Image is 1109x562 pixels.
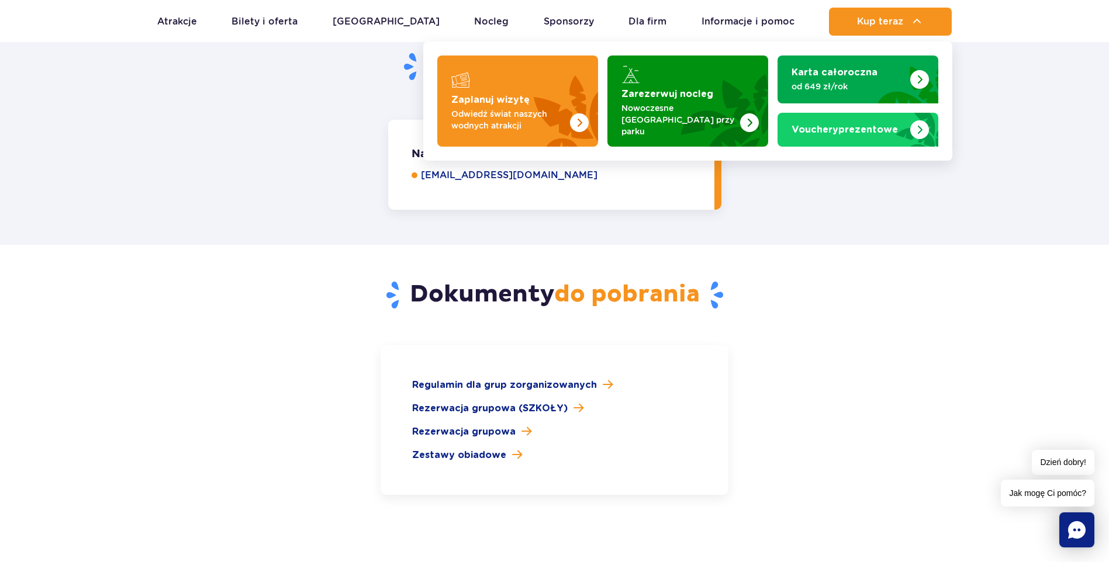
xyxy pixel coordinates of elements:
[607,55,768,147] a: Zarezerwuj nocleg
[412,401,568,415] span: Rezerwacja grupowa (SZKOŁY)
[451,108,565,131] p: Odwiedź świat naszych wodnych atrakcji
[333,8,440,36] a: [GEOGRAPHIC_DATA]
[412,425,697,439] a: Rezerwacja grupowa
[829,8,952,36] button: Kup teraz
[778,55,938,103] a: Karta całoroczna
[792,81,906,92] p: od 649 zł/rok
[474,8,509,36] a: Nocleg
[554,280,700,309] span: do pobrania
[544,8,594,36] a: Sponsorzy
[437,55,598,147] a: Zaplanuj wizytę
[412,147,698,161] span: Napisz do nas na adres e-mail:
[1059,512,1094,547] div: Chat
[702,8,794,36] a: Informacje i pomoc
[1001,480,1094,507] span: Jak mogę Ci pomóc?
[421,168,698,182] a: [EMAIL_ADDRESS][DOMAIN_NAME]
[857,16,903,27] span: Kup teraz
[621,102,735,137] p: Nowoczesne [GEOGRAPHIC_DATA] przy parku
[412,401,697,415] a: Rezerwacja grupowa (SZKOŁY)
[289,280,820,310] h2: Dokumenty
[212,51,897,82] h2: Skontaktuj się
[232,8,298,36] a: Bilety i oferta
[778,113,938,147] a: Vouchery prezentowe
[412,378,697,392] a: Regulamin dla grup zorganizowanych
[628,8,666,36] a: Dla firm
[412,378,597,392] span: Regulamin dla grup zorganizowanych
[792,125,898,134] strong: prezentowe
[1032,450,1094,475] span: Dzień dobry!
[412,448,697,462] a: Zestawy obiadowe
[451,95,530,105] strong: Zaplanuj wizytę
[792,125,838,134] span: Vouchery
[157,8,197,36] a: Atrakcje
[412,448,506,462] span: Zestawy obiadowe
[412,425,516,439] span: Rezerwacja grupowa
[621,89,713,99] strong: Zarezerwuj nocleg
[792,68,877,77] strong: Karta całoroczna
